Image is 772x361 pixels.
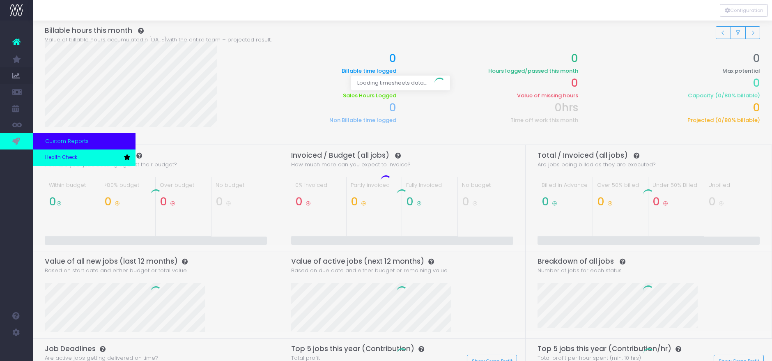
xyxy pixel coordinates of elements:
[45,154,77,161] span: Health Check
[45,137,89,145] span: Custom Reports
[10,345,23,357] img: images/default_profile_image.png
[720,4,768,17] button: Configuration
[351,76,434,90] span: Loading timesheets data...
[720,4,768,17] div: Vertical button group
[33,149,136,166] a: Health Check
